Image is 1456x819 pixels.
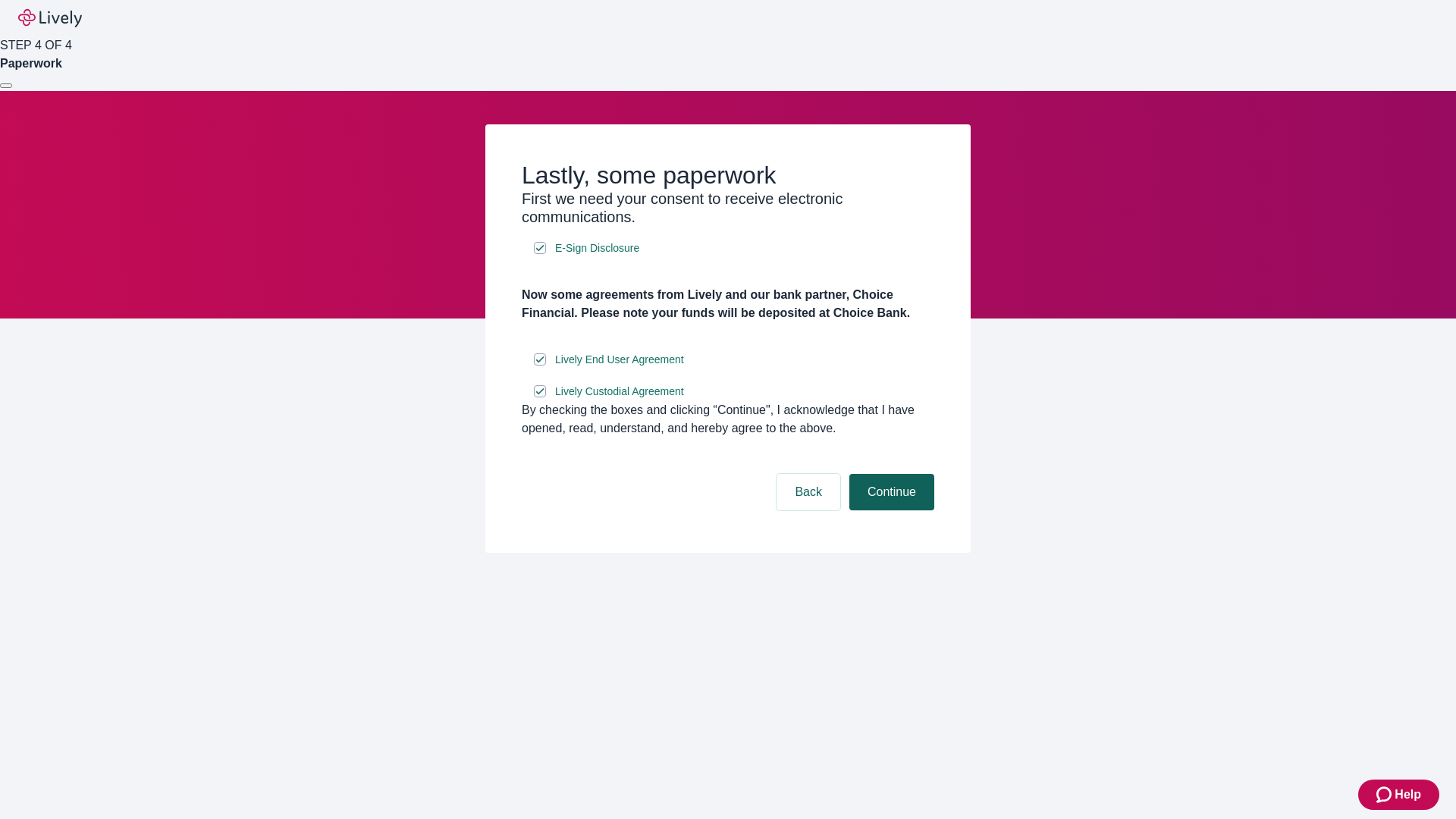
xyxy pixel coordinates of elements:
a: e-sign disclosure document [552,239,642,258]
h2: Lastly, some paperwork [522,161,934,190]
h4: Now some agreements from Lively and our bank partner, Choice Financial. Please note your funds wi... [522,286,934,322]
a: e-sign disclosure document [552,382,687,401]
a: e-sign disclosure document [552,350,687,369]
svg: Zendesk support icon [1376,786,1395,804]
span: Help [1395,786,1421,804]
img: Lively [18,9,82,27]
button: Zendesk support iconHelp [1358,780,1439,810]
button: Continue [849,474,934,510]
span: E-Sign Disclosure [555,240,639,256]
span: Lively Custodial Agreement [555,384,684,400]
button: Back [777,474,840,510]
span: Lively End User Agreement [555,352,684,368]
div: By checking the boxes and clicking “Continue", I acknowledge that I have opened, read, understand... [522,401,934,438]
h3: First we need your consent to receive electronic communications. [522,190,934,226]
